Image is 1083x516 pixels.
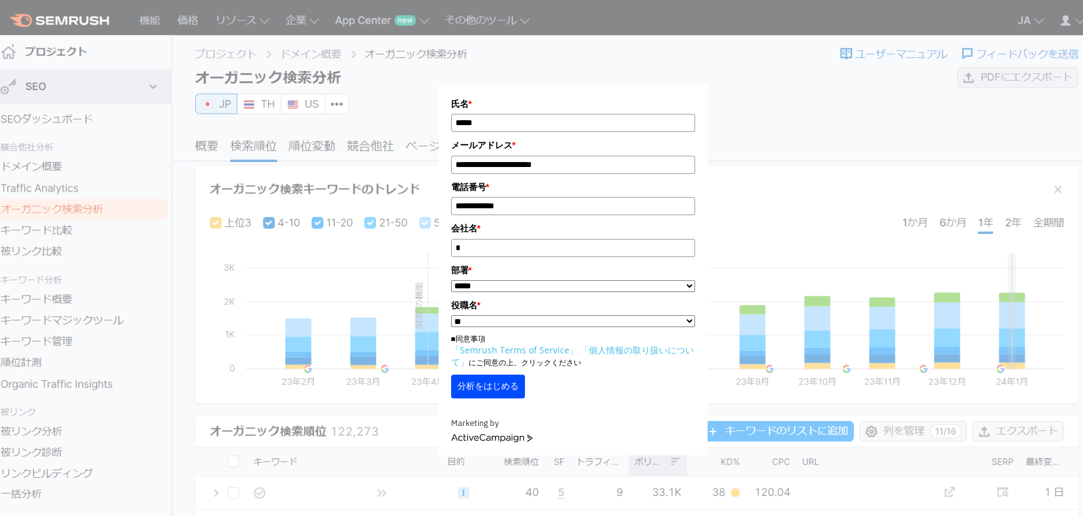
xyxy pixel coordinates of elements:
[451,138,695,152] label: メールアドレス
[451,417,695,430] div: Marketing by
[451,221,695,235] label: 会社名
[451,344,578,356] a: 「Semrush Terms of Service」
[451,375,525,398] button: 分析をはじめる
[451,333,695,368] p: ■同意事項 にご同意の上、クリックください
[451,298,695,312] label: 役職名
[451,344,694,368] a: 「個人情報の取り扱いについて」
[451,180,695,194] label: 電話番号
[451,97,695,111] label: 氏名
[451,263,695,277] label: 部署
